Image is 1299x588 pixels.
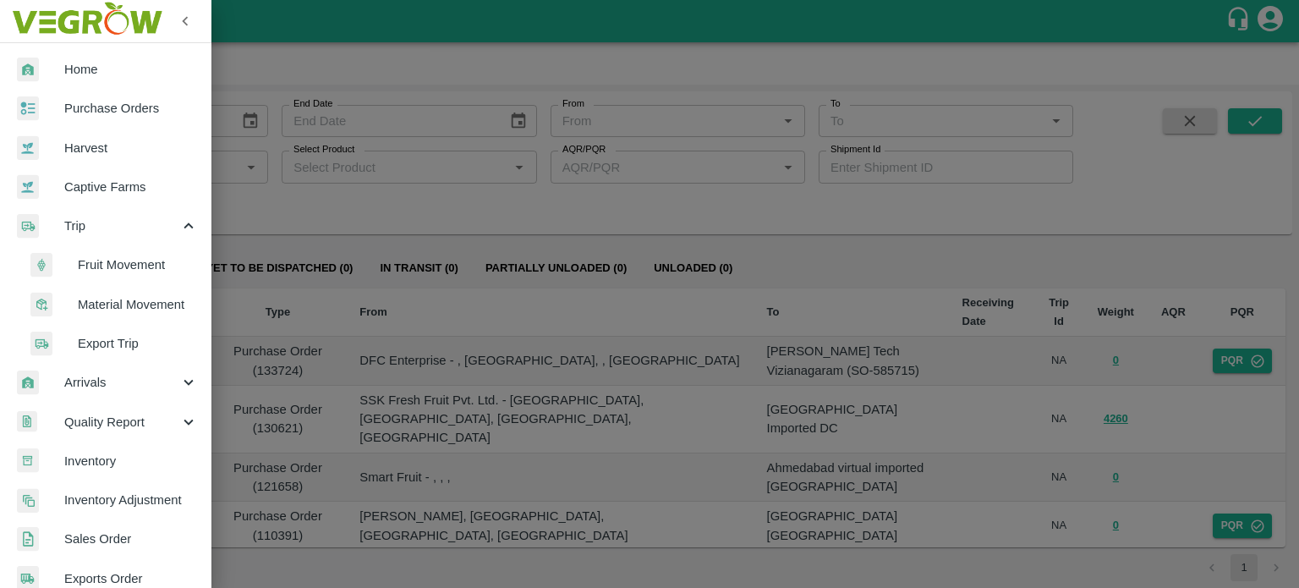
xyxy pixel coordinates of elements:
[64,139,198,157] span: Harvest
[17,174,39,200] img: harvest
[17,411,37,432] img: qualityReport
[17,214,39,239] img: delivery
[17,371,39,395] img: whArrival
[64,178,198,196] span: Captive Farms
[17,135,39,161] img: harvest
[30,292,52,317] img: material
[78,295,198,314] span: Material Movement
[64,413,179,431] span: Quality Report
[17,96,39,121] img: reciept
[14,245,211,284] a: fruitFruit Movement
[64,60,198,79] span: Home
[64,491,198,509] span: Inventory Adjustment
[14,324,211,363] a: deliveryExport Trip
[64,569,198,588] span: Exports Order
[17,527,39,552] img: sales
[64,217,179,235] span: Trip
[17,58,39,82] img: whArrival
[17,488,39,513] img: inventory
[30,253,52,278] img: fruit
[78,334,198,353] span: Export Trip
[30,332,52,356] img: delivery
[64,99,198,118] span: Purchase Orders
[14,285,211,324] a: materialMaterial Movement
[64,452,198,470] span: Inventory
[64,530,198,548] span: Sales Order
[78,256,198,274] span: Fruit Movement
[64,373,179,392] span: Arrivals
[17,448,39,473] img: whInventory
